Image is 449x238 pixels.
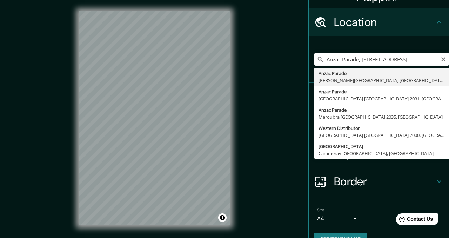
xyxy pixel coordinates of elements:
button: Clear [441,55,446,62]
h4: Location [334,15,435,29]
div: Location [309,8,449,36]
div: Border [309,167,449,196]
div: [GEOGRAPHIC_DATA] [319,143,445,150]
button: Toggle attribution [218,213,227,222]
div: [GEOGRAPHIC_DATA] [GEOGRAPHIC_DATA] 2000, [GEOGRAPHIC_DATA] [319,132,445,139]
canvas: Map [79,11,230,225]
div: Style [309,111,449,139]
div: A4 [317,213,359,224]
div: Layout [309,139,449,167]
div: [PERSON_NAME][GEOGRAPHIC_DATA] [GEOGRAPHIC_DATA] 2021, [GEOGRAPHIC_DATA] [319,77,445,84]
div: Anzac Parade [319,70,445,77]
h4: Border [334,174,435,189]
label: Size [317,207,324,213]
input: Pick your city or area [314,53,449,66]
div: Cammeray [GEOGRAPHIC_DATA], [GEOGRAPHIC_DATA] [319,150,445,157]
h4: Layout [334,146,435,160]
div: Maroubra [GEOGRAPHIC_DATA] 2035, [GEOGRAPHIC_DATA] [319,113,445,120]
div: Anzac Parade [319,106,445,113]
div: Western Distributor [319,125,445,132]
iframe: Help widget launcher [387,211,441,230]
div: Anzac Parade [319,88,445,95]
div: Pins [309,83,449,111]
div: [GEOGRAPHIC_DATA] [GEOGRAPHIC_DATA] 2031, [GEOGRAPHIC_DATA] [319,95,445,102]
